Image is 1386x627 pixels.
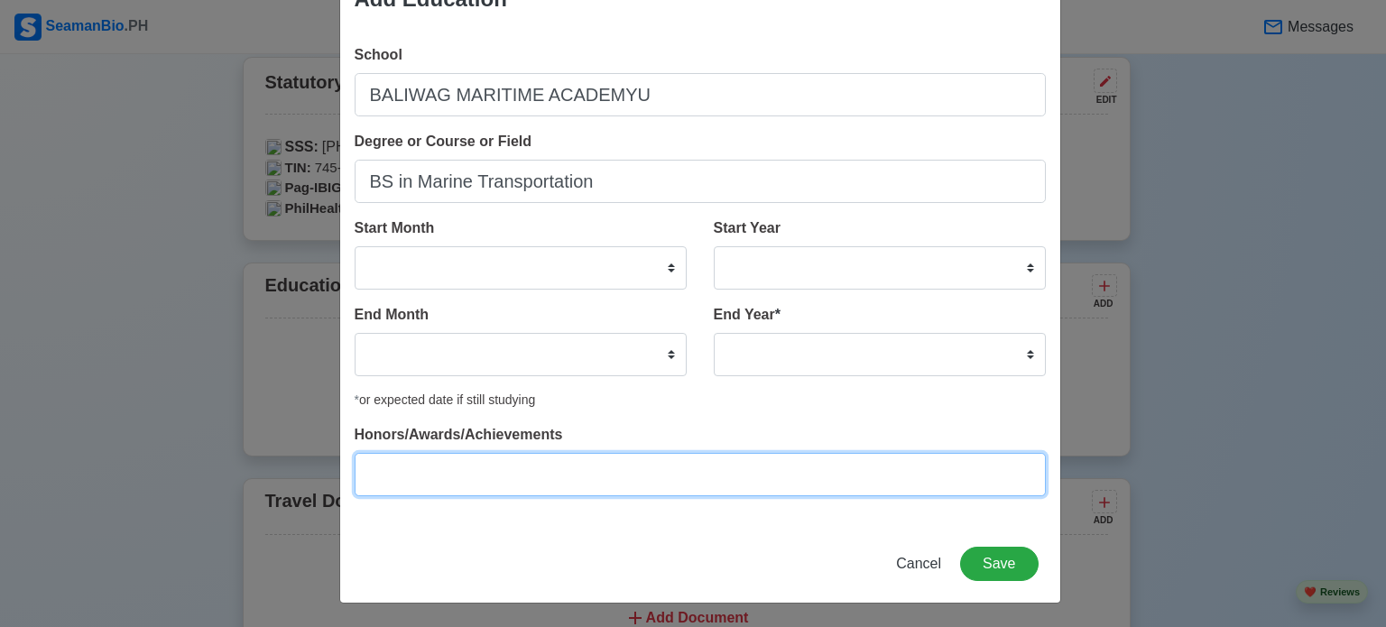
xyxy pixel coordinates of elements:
[355,160,1046,203] input: Ex: BS in Marine Transportation
[355,427,563,442] span: Honors/Awards/Achievements
[355,391,1046,410] div: or expected date if still studying
[355,134,532,149] span: Degree or Course or Field
[896,556,941,571] span: Cancel
[355,304,430,326] label: End Month
[355,47,402,62] span: School
[355,73,1046,116] input: Ex: PMI Colleges Bohol
[714,217,781,239] label: Start Year
[355,217,435,239] label: Start Month
[714,304,781,326] label: End Year
[884,547,953,581] button: Cancel
[960,547,1038,581] button: Save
